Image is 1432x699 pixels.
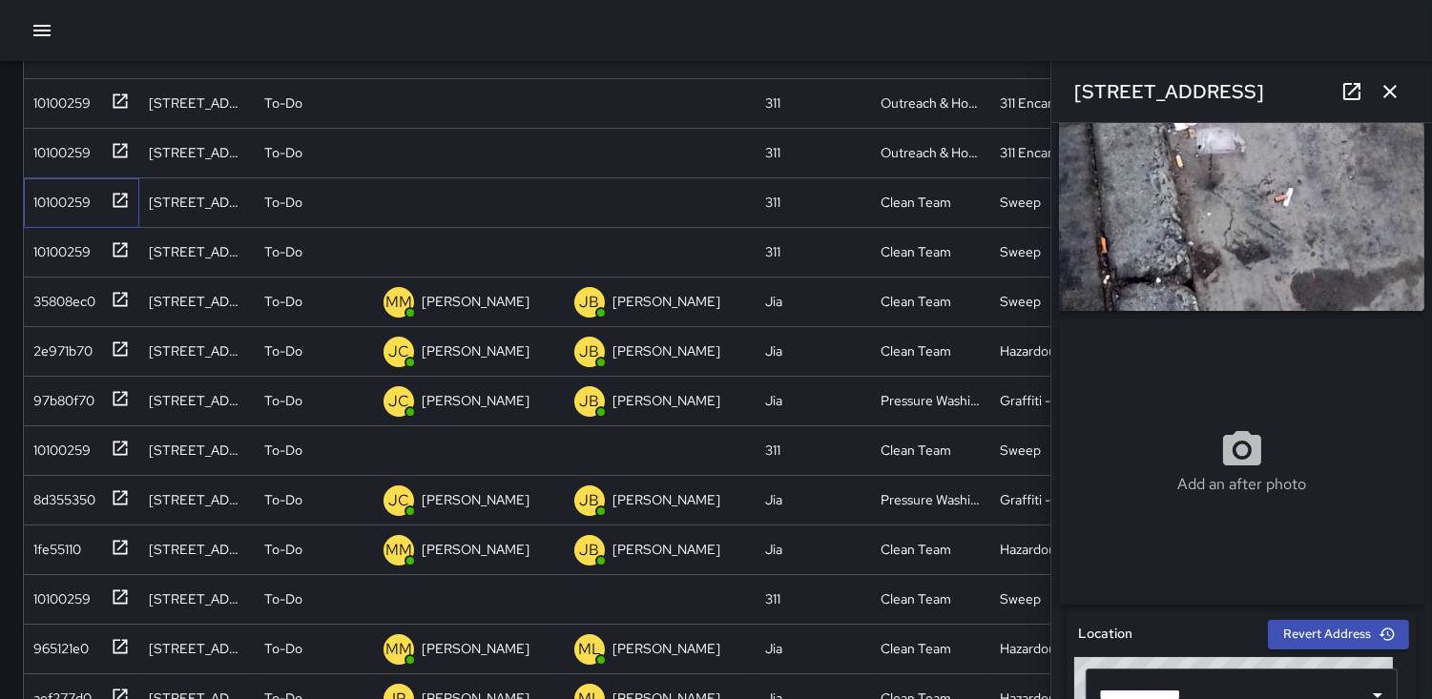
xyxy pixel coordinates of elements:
div: 457 Minna Street [149,242,245,261]
p: JB [580,291,600,314]
p: To-Do [264,341,302,360]
div: 35808ec0 [26,284,95,311]
div: 311 [765,93,780,113]
div: 311 [765,589,780,608]
p: JC [388,489,409,512]
div: Jia [765,391,782,410]
p: [PERSON_NAME] [612,490,720,509]
div: Jia [765,490,782,509]
p: To-Do [264,391,302,410]
div: 25 Cyril Magnin Street [149,292,245,311]
div: 1101 Market Street [149,490,245,509]
div: Sweep [1000,242,1041,261]
div: 1029 Market Street [149,341,245,360]
div: Graffiti - Public [1000,391,1090,410]
div: Jia [765,540,782,559]
div: 311 [765,193,780,212]
p: To-Do [264,639,302,658]
div: Sweep [1000,441,1041,460]
div: Clean Team [881,193,951,212]
div: 1091 Market Street [149,589,245,608]
div: Outreach & Hospitality [881,143,981,162]
div: Clean Team [881,441,951,460]
div: 311 [765,143,780,162]
div: 311 Encampments [1000,93,1100,113]
div: 10100259 [26,135,91,162]
div: 10100259 [26,235,91,261]
div: 135 6th Street [149,193,245,212]
div: Sweep [1000,589,1041,608]
p: JC [388,340,409,363]
div: Clean Team [881,292,951,311]
div: Sweep [1000,193,1041,212]
p: [PERSON_NAME] [612,292,720,311]
div: Clean Team [881,589,951,608]
div: Jia [765,341,782,360]
p: [PERSON_NAME] [612,540,720,559]
p: JB [580,340,600,363]
p: [PERSON_NAME] [422,292,529,311]
p: JB [580,539,600,562]
div: Hazardous Waste [1000,341,1100,360]
div: 10100259 [26,433,91,460]
div: 965121e0 [26,631,89,658]
div: 1195 Market Street [149,639,245,658]
p: To-Do [264,242,302,261]
div: Pressure Washing [881,490,981,509]
div: 10100259 [26,185,91,212]
div: Clean Team [881,639,951,658]
div: 311 [765,441,780,460]
p: To-Do [264,490,302,509]
p: [PERSON_NAME] [612,341,720,360]
div: Clean Team [881,242,951,261]
div: Outreach & Hospitality [881,93,981,113]
div: Graffiti - Public [1000,490,1090,509]
div: Clean Team [881,540,951,559]
p: MM [385,291,412,314]
div: 10100259 [26,582,91,608]
div: 8d355350 [26,483,95,509]
div: Hazardous Waste [1000,540,1100,559]
p: To-Do [264,540,302,559]
p: JB [580,390,600,413]
p: JC [388,390,409,413]
p: To-Do [264,143,302,162]
p: [PERSON_NAME] [612,639,720,658]
p: [PERSON_NAME] [422,540,529,559]
p: MM [385,539,412,562]
div: Jia [765,639,782,658]
p: To-Do [264,292,302,311]
div: 1193 Market Street [149,540,245,559]
div: Clean Team [881,341,951,360]
p: [PERSON_NAME] [422,639,529,658]
div: Hazardous Waste [1000,639,1100,658]
div: 311 Encampments [1000,143,1100,162]
p: [PERSON_NAME] [612,391,720,410]
div: Jia [765,292,782,311]
div: 1101 Market Street [149,391,245,410]
p: To-Do [264,441,302,460]
div: Sweep [1000,292,1041,311]
div: 1fe55110 [26,532,81,559]
div: 97b80f70 [26,383,94,410]
p: To-Do [264,193,302,212]
p: To-Do [264,93,302,113]
p: [PERSON_NAME] [422,490,529,509]
div: 481 Minna Street [149,441,245,460]
div: 10100259 [26,86,91,113]
p: [PERSON_NAME] [422,341,529,360]
p: ML [578,638,601,661]
div: Pressure Washing [881,391,981,410]
div: 941 Howard Street [149,93,245,113]
p: MM [385,638,412,661]
p: [PERSON_NAME] [422,391,529,410]
p: JB [580,489,600,512]
div: 2e971b70 [26,334,93,360]
div: 743a Minna Street [149,143,245,162]
p: To-Do [264,589,302,608]
div: 311 [765,242,780,261]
